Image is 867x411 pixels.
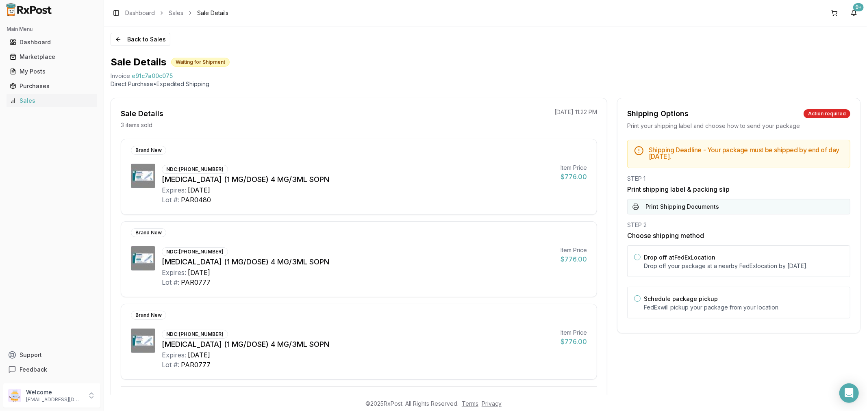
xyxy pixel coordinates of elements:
[171,58,230,67] div: Waiting for Shipment
[3,348,100,362] button: Support
[644,303,843,311] p: FedEx will pickup your package from your location.
[162,360,179,370] div: Lot #:
[7,93,97,108] a: Sales
[10,53,94,61] div: Marketplace
[649,147,843,160] h5: Shipping Deadline - Your package must be shipped by end of day [DATE] .
[162,268,186,277] div: Expires:
[10,97,94,105] div: Sales
[3,80,100,93] button: Purchases
[561,172,587,182] div: $776.00
[3,362,100,377] button: Feedback
[131,164,155,188] img: Ozempic (1 MG/DOSE) 4 MG/3ML SOPN
[561,254,587,264] div: $776.00
[188,185,210,195] div: [DATE]
[7,64,97,79] a: My Posts
[188,350,210,360] div: [DATE]
[131,329,155,353] img: Ozempic (1 MG/DOSE) 4 MG/3ML SOPN
[162,256,554,268] div: [MEDICAL_DATA] (1 MG/DOSE) 4 MG/3ML SOPN
[111,33,170,46] button: Back to Sales
[839,383,859,403] div: Open Intercom Messenger
[169,9,183,17] a: Sales
[561,246,587,254] div: Item Price
[181,195,211,205] div: PAR0480
[561,329,587,337] div: Item Price
[627,231,850,240] h3: Choose shipping method
[162,247,228,256] div: NDC: [PHONE_NUMBER]
[3,94,100,107] button: Sales
[111,72,130,80] div: Invoice
[627,184,850,194] h3: Print shipping label & packing slip
[26,396,83,403] p: [EMAIL_ADDRESS][DOMAIN_NAME]
[627,221,850,229] div: STEP 2
[131,311,166,320] div: Brand New
[3,3,55,16] img: RxPost Logo
[131,146,166,155] div: Brand New
[111,56,166,69] h1: Sale Details
[644,295,718,302] label: Schedule package pickup
[561,337,587,346] div: $776.00
[10,67,94,76] div: My Posts
[561,164,587,172] div: Item Price
[188,268,210,277] div: [DATE]
[131,246,155,270] img: Ozempic (1 MG/DOSE) 4 MG/3ML SOPN
[111,80,860,88] p: Direct Purchase • Expedited Shipping
[121,393,179,403] span: Financial summary
[162,330,228,339] div: NDC: [PHONE_NUMBER]
[7,79,97,93] a: Purchases
[10,82,94,90] div: Purchases
[462,400,478,407] a: Terms
[125,9,228,17] nav: breadcrumb
[131,228,166,237] div: Brand New
[197,9,228,17] span: Sale Details
[3,65,100,78] button: My Posts
[7,50,97,64] a: Marketplace
[804,109,850,118] div: Action required
[482,400,502,407] a: Privacy
[181,360,211,370] div: PAR0777
[162,174,554,185] div: [MEDICAL_DATA] (1 MG/DOSE) 4 MG/3ML SOPN
[7,35,97,50] a: Dashboard
[3,36,100,49] button: Dashboard
[578,393,597,403] span: 3 item s
[125,9,155,17] a: Dashboard
[10,38,94,46] div: Dashboard
[162,195,179,205] div: Lot #:
[132,72,173,80] span: e91c7a00c075
[554,108,597,116] p: [DATE] 11:22 PM
[3,50,100,63] button: Marketplace
[8,389,21,402] img: User avatar
[162,165,228,174] div: NDC: [PHONE_NUMBER]
[627,122,850,130] div: Print your shipping label and choose how to send your package
[162,277,179,287] div: Lot #:
[627,108,689,119] div: Shipping Options
[121,108,163,119] div: Sale Details
[627,199,850,214] button: Print Shipping Documents
[644,262,843,270] p: Drop off your package at a nearby FedEx location by [DATE] .
[162,185,186,195] div: Expires:
[627,175,850,183] div: STEP 1
[121,121,152,129] p: 3 items sold
[847,6,860,19] button: 9+
[26,388,83,396] p: Welcome
[181,277,211,287] div: PAR0777
[162,350,186,360] div: Expires:
[7,26,97,32] h2: Main Menu
[162,339,554,350] div: [MEDICAL_DATA] (1 MG/DOSE) 4 MG/3ML SOPN
[644,254,715,261] label: Drop off at FedEx Location
[20,366,47,374] span: Feedback
[853,3,864,11] div: 9+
